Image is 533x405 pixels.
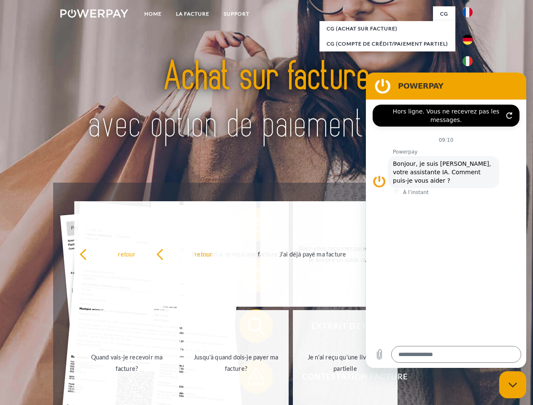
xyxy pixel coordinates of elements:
[137,6,169,22] a: Home
[463,56,473,66] img: it
[216,6,257,22] a: Support
[319,36,455,51] a: CG (Compte de crédit/paiement partiel)
[463,7,473,17] img: fr
[319,21,455,36] a: CG (achat sur facture)
[169,6,216,22] a: LA FACTURE
[463,35,473,45] img: de
[79,248,174,259] div: retour
[366,73,526,368] iframe: Fenêtre de messagerie
[81,40,452,162] img: title-powerpay_fr.svg
[433,6,455,22] a: CG
[189,351,284,374] div: Jusqu'à quand dois-je payer ma facture?
[60,9,128,18] img: logo-powerpay-white.svg
[79,351,174,374] div: Quand vais-je recevoir ma facture?
[156,248,251,259] div: retour
[298,351,393,374] div: Je n'ai reçu qu'une livraison partielle
[499,371,526,398] iframe: Bouton de lancement de la fenêtre de messagerie, conversation en cours
[265,248,360,259] div: J'ai déjà payé ma facture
